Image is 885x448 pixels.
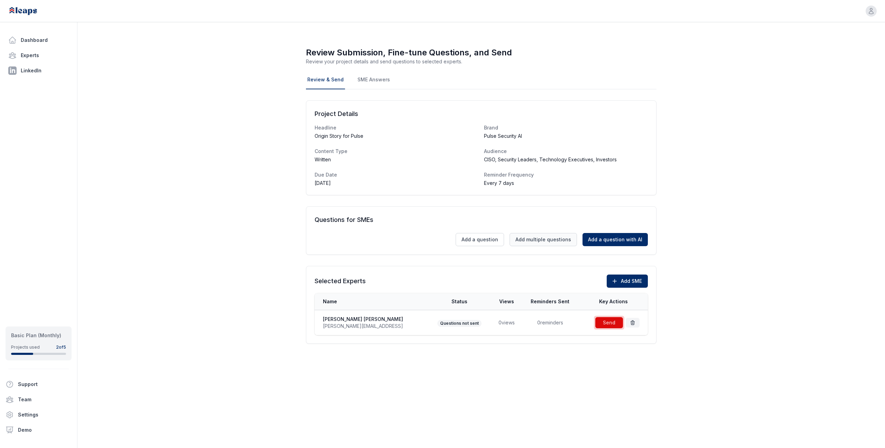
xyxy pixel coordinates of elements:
[315,148,478,155] dt: Content Type
[579,293,648,310] th: Key Actions
[583,233,648,246] button: Add a question with AI
[315,171,478,178] dt: Due Date
[3,377,69,391] button: Support
[456,233,504,246] button: Add a question
[484,171,648,178] dt: Reminder Frequency
[306,58,656,65] p: Review your project details and send questions to selected experts.
[626,318,640,328] button: Delete SME
[323,316,423,323] span: [PERSON_NAME] [PERSON_NAME]
[356,71,391,89] a: SME Answers
[492,310,522,335] td: 0 views
[315,156,331,163] span: Written
[315,215,648,225] h2: Questions for SMEs
[56,344,66,350] div: 2 of 5
[521,310,579,335] td: 0 reminders
[484,156,617,163] span: CISO, Security Leaders, Technology Executives, Investors
[3,393,74,406] a: Team
[437,320,482,327] span: Questions not sent
[607,275,648,288] button: Add SME
[6,48,72,62] a: Experts
[510,233,577,246] button: Add multiple questions
[315,276,366,286] h2: Selected Experts
[11,344,40,350] div: Projects used
[315,180,331,187] span: [DATE]
[8,3,53,19] img: Leaps
[428,293,492,310] th: Status
[492,293,522,310] th: Views
[306,71,345,89] a: Review & Send
[3,423,74,437] a: Demo
[315,293,428,310] th: Name
[595,317,623,328] button: Send
[315,109,648,119] h2: Project Details
[6,64,72,78] a: LinkedIn
[484,180,514,187] span: Every 7 days
[484,133,522,140] span: Pulse Security AI
[315,133,363,140] span: Origin Story for Pulse
[306,47,656,58] h1: Review Submission, Fine-tune Questions, and Send
[11,332,66,339] div: Basic Plan (Monthly)
[484,124,648,131] dt: Brand
[6,33,72,47] a: Dashboard
[315,124,478,131] dt: Headline
[3,408,74,422] a: Settings
[484,148,648,155] dt: Audience
[323,323,423,330] span: [PERSON_NAME][EMAIL_ADDRESS]
[521,293,579,310] th: Reminders Sent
